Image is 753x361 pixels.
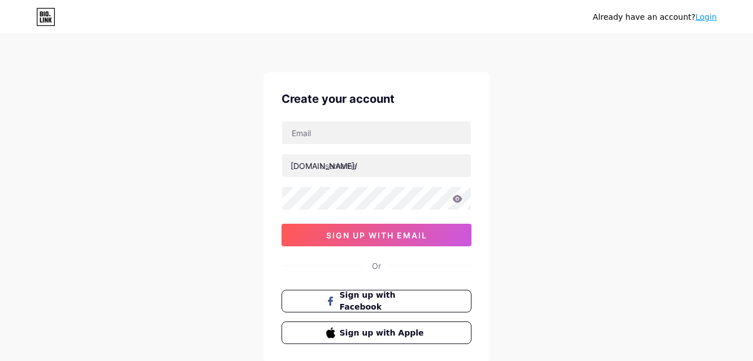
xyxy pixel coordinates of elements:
div: Already have an account? [593,11,717,23]
span: Sign up with Facebook [340,289,427,313]
input: username [282,154,471,177]
input: Email [282,121,471,144]
div: Or [372,260,381,272]
div: [DOMAIN_NAME]/ [291,160,357,172]
button: Sign up with Apple [282,321,471,344]
div: Create your account [282,90,471,107]
span: sign up with email [326,230,427,240]
button: Sign up with Facebook [282,290,471,312]
button: sign up with email [282,224,471,246]
a: Login [695,12,717,21]
span: Sign up with Apple [340,327,427,339]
